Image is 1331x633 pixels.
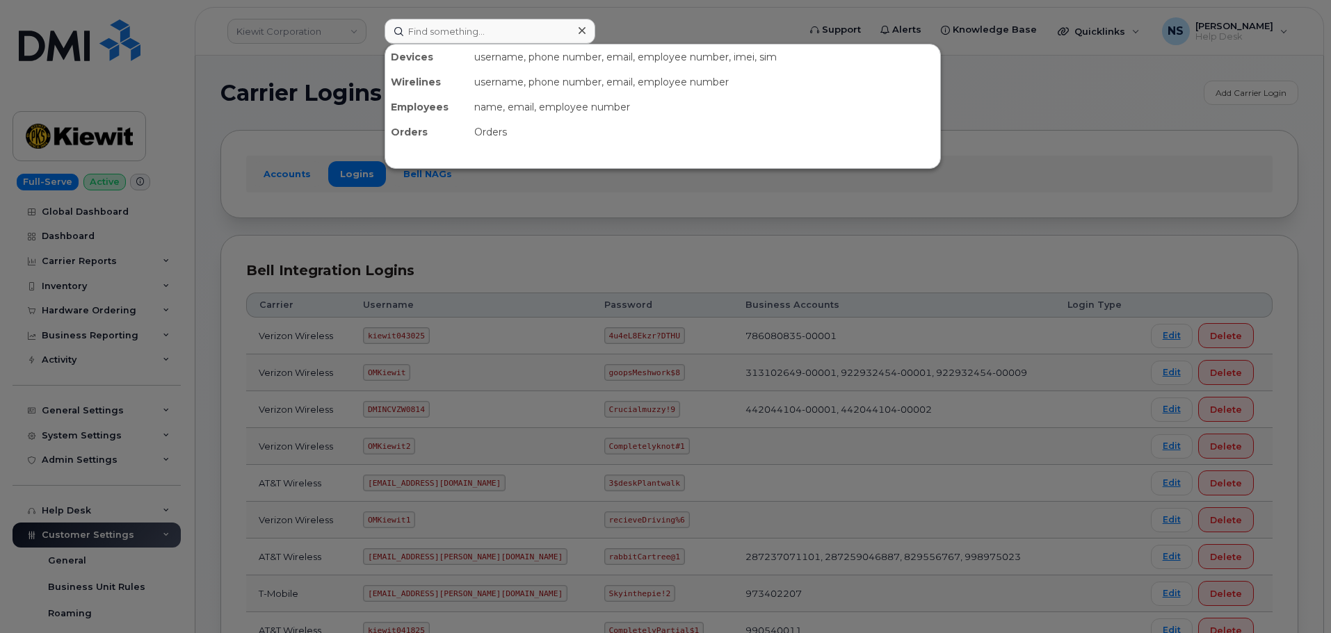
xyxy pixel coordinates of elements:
[385,44,469,69] div: Devices
[469,69,940,94] div: username, phone number, email, employee number
[1270,573,1321,623] iframe: Messenger Launcher
[469,94,940,120] div: name, email, employee number
[469,44,940,69] div: username, phone number, email, employee number, imei, sim
[469,120,940,145] div: Orders
[385,69,469,94] div: Wirelines
[385,120,469,145] div: Orders
[385,94,469,120] div: Employees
